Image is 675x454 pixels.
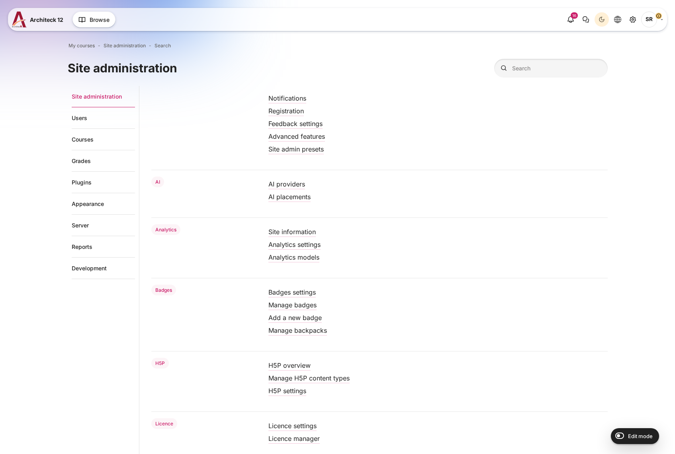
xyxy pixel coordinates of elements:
a: Analytics models [268,253,319,261]
a: Server [72,215,135,236]
a: Plugins [72,172,135,193]
a: Add a new badge [268,314,322,322]
div: Dark Mode [596,14,608,25]
a: Site administration [626,12,640,27]
span: Architeck 12 [30,16,63,24]
a: Licence [151,418,178,429]
a: H5P overview [268,361,311,369]
a: Courses [72,129,135,150]
a: Analytics settings [268,241,321,248]
a: Site administration [104,42,146,49]
a: Manage H5P content types [268,374,350,382]
span: Browse [90,16,110,24]
a: My courses [68,42,95,49]
button: Browse [72,12,115,27]
span: Edit mode [628,433,653,439]
a: Manage backpacks [268,326,327,334]
a: Manage badges [268,301,317,309]
a: A12 A12 Architeck 12 [12,12,67,27]
a: Search [155,42,171,49]
a: Site administration [72,86,135,107]
a: Registration [268,107,304,115]
a: H5P settings [268,387,306,395]
button: There are 0 unread conversations [579,12,593,27]
a: Badges settings [268,288,316,296]
a: Licence settings [268,422,317,430]
div: 16 [571,12,578,19]
a: Site admin presets [268,145,324,153]
a: Advanced features [268,132,325,140]
h1: Site administration [68,60,177,76]
button: Light Mode Dark Mode [595,12,609,27]
button: Languages [610,12,625,27]
a: Appearance [72,193,135,215]
a: Badges [151,285,176,295]
a: Site information [268,228,316,236]
a: Notifications [268,94,306,102]
img: A12 [12,12,27,27]
div: Show notification window with 16 new notifications [563,12,578,27]
a: Licence manager [268,435,320,442]
a: Development [72,258,135,279]
a: H5P [151,358,169,369]
a: User menu [641,12,663,27]
a: Users [72,107,135,129]
input: Search [494,59,608,78]
a: Feedback settings [268,120,323,128]
a: AI [151,177,164,187]
a: AI placements [268,193,311,201]
a: Analytics [151,224,181,235]
a: Reports [72,236,135,258]
span: Songklod Riraroengjaratsaeng [641,12,657,27]
nav: Navigation bar [68,41,608,51]
a: AI providers [268,180,305,188]
a: Grades [72,150,135,172]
